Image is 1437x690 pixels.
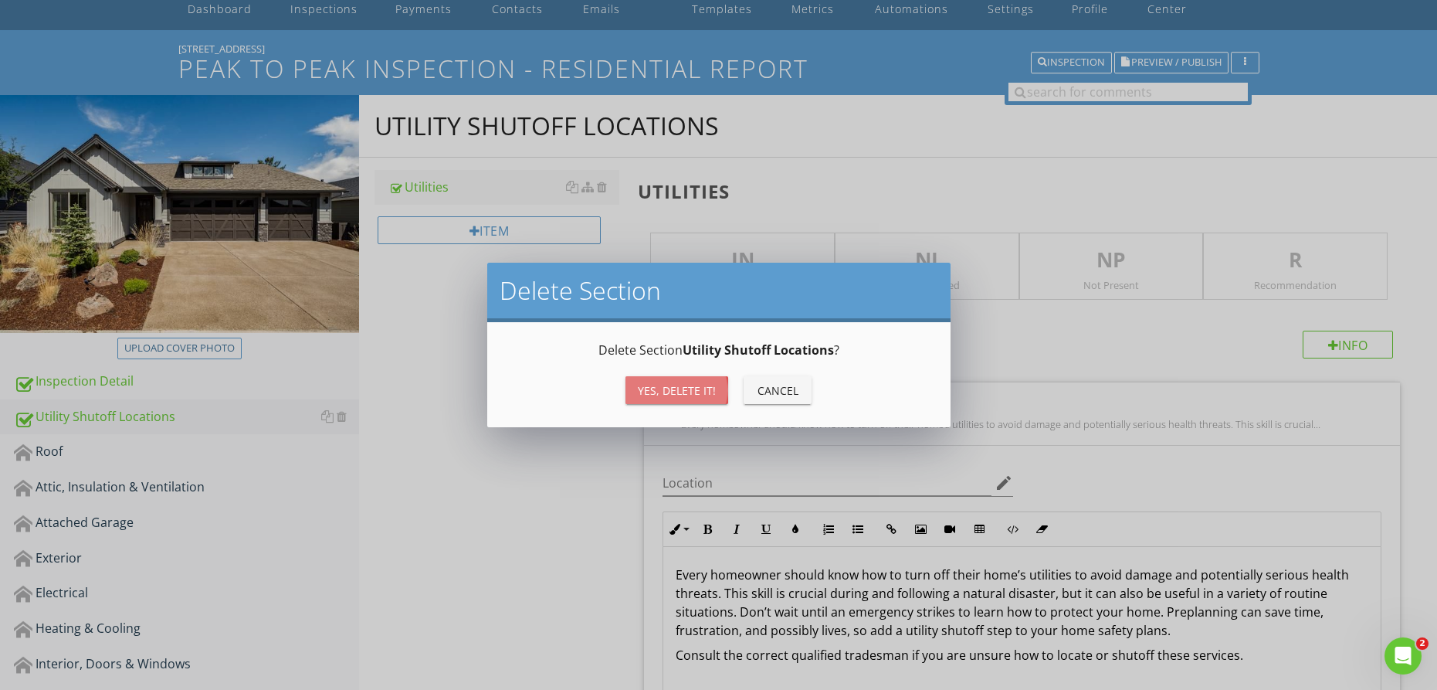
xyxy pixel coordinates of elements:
[500,275,938,306] h2: Delete Section
[638,382,716,399] div: Yes, Delete it!
[756,382,799,399] div: Cancel
[744,376,812,404] button: Cancel
[1384,637,1422,675] iframe: Intercom live chat
[506,341,932,359] p: Delete Section ?
[1416,637,1429,650] span: 2
[683,342,834,359] strong: Utility Shutoff Locations
[625,376,728,404] button: Yes, Delete it!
